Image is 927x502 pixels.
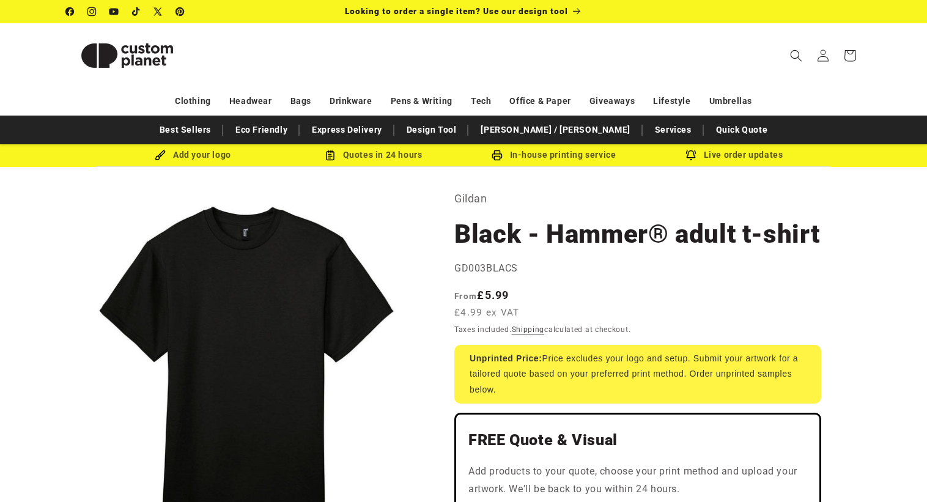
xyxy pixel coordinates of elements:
[644,147,824,163] div: Live order updates
[685,150,696,161] img: Order updates
[468,463,807,498] p: Add products to your quote, choose your print method and upload your artwork. We'll be back to yo...
[454,306,520,320] span: £4.99 ex VAT
[589,90,635,112] a: Giveaways
[325,150,336,161] img: Order Updates Icon
[103,147,283,163] div: Add your logo
[175,90,211,112] a: Clothing
[471,90,491,112] a: Tech
[306,119,388,141] a: Express Delivery
[153,119,217,141] a: Best Sellers
[710,119,774,141] a: Quick Quote
[649,119,698,141] a: Services
[783,42,810,69] summary: Search
[512,325,545,334] a: Shipping
[468,430,807,450] h2: FREE Quote & Visual
[155,150,166,161] img: Brush Icon
[330,90,372,112] a: Drinkware
[454,218,821,251] h1: Black - Hammer® adult t-shirt
[454,262,518,274] span: GD003BLACS
[290,90,311,112] a: Bags
[492,150,503,161] img: In-house printing
[229,90,272,112] a: Headwear
[463,147,644,163] div: In-house printing service
[401,119,463,141] a: Design Tool
[454,189,821,209] p: Gildan
[475,119,636,141] a: [PERSON_NAME] / [PERSON_NAME]
[283,147,463,163] div: Quotes in 24 hours
[454,291,477,301] span: From
[391,90,452,112] a: Pens & Writing
[229,119,294,141] a: Eco Friendly
[509,90,571,112] a: Office & Paper
[709,90,752,112] a: Umbrellas
[454,323,821,336] div: Taxes included. calculated at checkout.
[653,90,690,112] a: Lifestyle
[470,353,542,363] strong: Unprinted Price:
[454,345,821,404] div: Price excludes your logo and setup. Submit your artwork for a tailored quote based on your prefer...
[345,6,568,16] span: Looking to order a single item? Use our design tool
[66,28,188,83] img: Custom Planet
[62,23,193,87] a: Custom Planet
[454,289,509,301] strong: £5.99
